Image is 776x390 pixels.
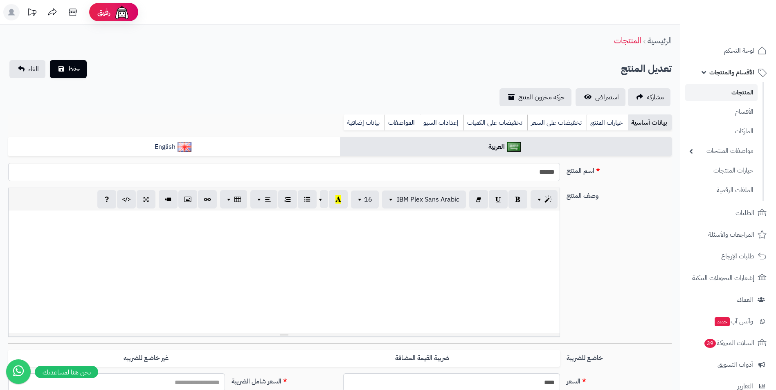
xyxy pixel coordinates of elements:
[595,92,619,102] span: استعراض
[9,60,45,78] a: الغاء
[714,316,753,327] span: وآتس آب
[563,163,675,176] label: اسم المنتج
[685,203,771,223] a: الطلبات
[715,317,730,326] span: جديد
[685,268,771,288] a: إشعارات التحويلات البنكية
[68,64,80,74] span: حفظ
[563,373,675,386] label: السعر
[114,4,130,20] img: ai-face.png
[563,350,675,363] label: خاضع للضريبة
[708,229,754,240] span: المراجعات والأسئلة
[721,251,754,262] span: طلبات الإرجاع
[685,84,758,101] a: المنتجات
[178,142,192,152] img: English
[340,137,672,157] a: العربية
[685,142,758,160] a: مواصفات المنتجات
[50,60,87,78] button: حفظ
[685,355,771,374] a: أدوات التسويق
[709,67,754,78] span: الأقسام والمنتجات
[736,207,754,219] span: الطلبات
[685,225,771,244] a: المراجعات والأسئلة
[97,7,110,17] span: رفيق
[648,34,672,47] a: الرئيسية
[685,182,758,199] a: الملفات الرقمية
[527,114,587,131] a: تخفيضات على السعر
[420,114,463,131] a: إعدادات السيو
[685,312,771,331] a: وآتس آبجديد
[614,34,641,47] a: المنتجات
[563,188,675,201] label: وصف المنتج
[385,114,420,131] a: المواصفات
[704,337,754,349] span: السلات المتروكة
[685,247,771,266] a: طلبات الإرجاع
[8,137,340,157] a: English
[499,88,571,106] a: حركة مخزون المنتج
[685,123,758,140] a: الماركات
[228,373,340,386] label: السعر شامل الضريبة
[685,333,771,353] a: السلات المتروكة39
[397,195,459,204] span: IBM Plex Sans Arabic
[621,61,672,77] h2: تعديل المنتج
[685,41,771,61] a: لوحة التحكم
[518,92,565,102] span: حركة مخزون المنتج
[628,114,672,131] a: بيانات أساسية
[685,162,758,179] a: خيارات المنتجات
[685,103,758,121] a: الأقسام
[704,339,716,348] span: 39
[28,64,39,74] span: الغاء
[718,359,753,370] span: أدوات التسويق
[692,272,754,284] span: إشعارات التحويلات البنكية
[364,195,372,204] span: 16
[344,114,385,131] a: بيانات إضافية
[382,191,466,208] button: IBM Plex Sans Arabic
[628,88,670,106] a: مشاركه
[22,4,42,22] a: تحديثات المنصة
[8,350,284,367] label: غير خاضع للضريبه
[737,294,753,305] span: العملاء
[576,88,625,106] a: استعراض
[647,92,664,102] span: مشاركه
[587,114,628,131] a: خيارات المنتج
[685,290,771,309] a: العملاء
[463,114,527,131] a: تخفيضات على الكميات
[351,191,379,208] button: 16
[724,45,754,56] span: لوحة التحكم
[507,142,521,152] img: العربية
[284,350,560,367] label: ضريبة القيمة المضافة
